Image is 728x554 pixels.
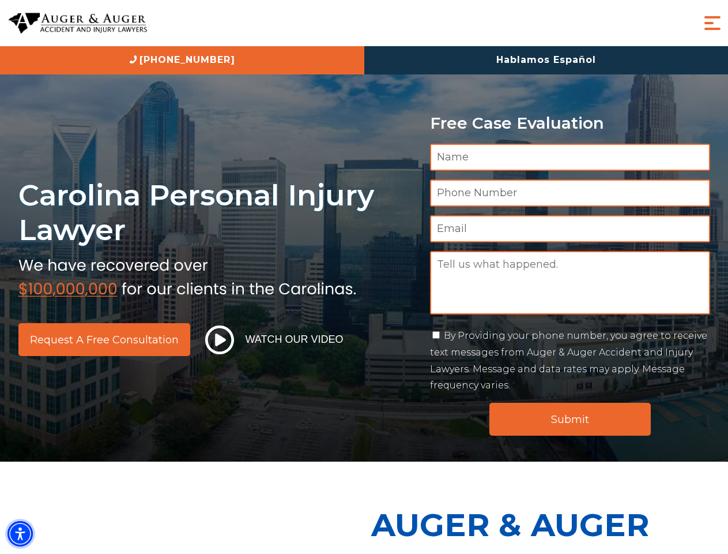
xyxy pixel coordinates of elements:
input: Name [430,144,710,171]
div: Accessibility Menu [7,521,33,546]
p: Auger & Auger [371,496,722,553]
input: Submit [489,403,651,436]
a: Request a Free Consultation [18,323,190,356]
button: Menu [701,12,724,35]
label: By Providing your phone number, you agree to receive text messages from Auger & Auger Accident an... [430,330,707,391]
button: Watch Our Video [202,325,347,355]
input: Email [430,215,710,242]
input: Phone Number [430,179,710,207]
h1: Carolina Personal Injury Lawyer [18,178,416,248]
span: Request a Free Consultation [30,335,179,345]
p: Free Case Evaluation [430,114,710,132]
img: Auger & Auger Accident and Injury Lawyers Logo [9,13,147,34]
img: sub text [18,253,356,297]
